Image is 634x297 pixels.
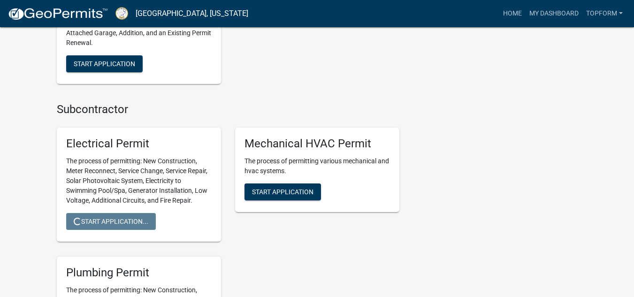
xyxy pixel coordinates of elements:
[66,137,212,151] h5: Electrical Permit
[499,5,526,23] a: Home
[582,5,626,23] a: TopForm
[66,55,143,72] button: Start Application
[136,6,248,22] a: [GEOGRAPHIC_DATA], [US_STATE]
[244,156,390,176] p: The process of permitting various mechanical and hvac systems.
[244,183,321,200] button: Start Application
[66,8,212,48] p: The process of permitting: a Single Family Dwelling, Remodel, Existing Home Relocation, Attached ...
[57,103,399,116] h4: Subcontractor
[66,266,212,280] h5: Plumbing Permit
[66,156,212,206] p: The process of permitting: New Construction, Meter Reconnect, Service Change, Service Repair, Sol...
[66,213,156,230] button: Start Application...
[74,60,135,68] span: Start Application
[244,137,390,151] h5: Mechanical HVAC Permit
[74,218,148,225] span: Start Application...
[115,7,128,20] img: Putnam County, Georgia
[252,188,313,196] span: Start Application
[526,5,582,23] a: My Dashboard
